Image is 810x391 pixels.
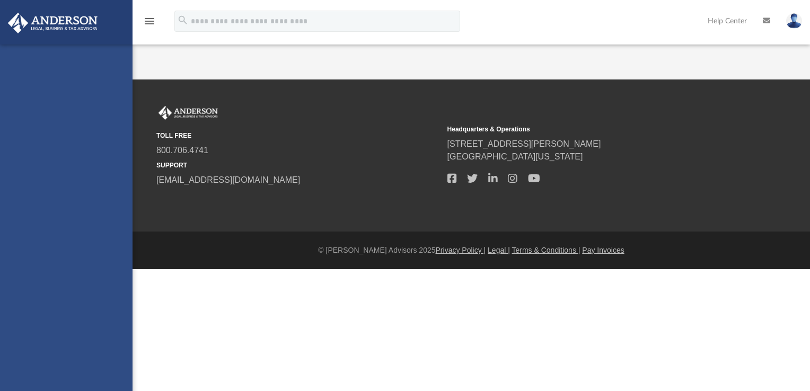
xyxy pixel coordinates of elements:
[156,106,220,120] img: Anderson Advisors Platinum Portal
[177,14,189,26] i: search
[156,175,300,184] a: [EMAIL_ADDRESS][DOMAIN_NAME]
[447,125,731,134] small: Headquarters & Operations
[488,246,510,254] a: Legal |
[156,161,440,170] small: SUPPORT
[447,152,583,161] a: [GEOGRAPHIC_DATA][US_STATE]
[156,146,208,155] a: 800.706.4741
[156,131,440,140] small: TOLL FREE
[5,13,101,33] img: Anderson Advisors Platinum Portal
[582,246,624,254] a: Pay Invoices
[143,15,156,28] i: menu
[512,246,580,254] a: Terms & Conditions |
[436,246,486,254] a: Privacy Policy |
[786,13,802,29] img: User Pic
[133,245,810,256] div: © [PERSON_NAME] Advisors 2025
[143,20,156,28] a: menu
[447,139,601,148] a: [STREET_ADDRESS][PERSON_NAME]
